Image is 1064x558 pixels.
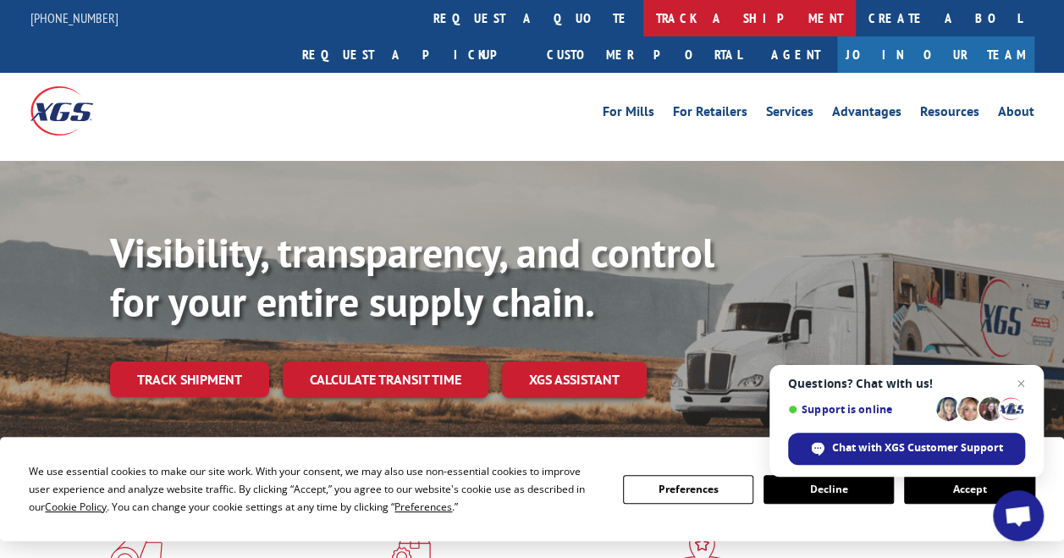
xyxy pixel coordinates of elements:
a: Customer Portal [534,36,754,73]
button: Accept [904,475,1034,504]
a: Services [766,105,813,124]
a: About [998,105,1034,124]
a: Track shipment [110,362,269,397]
span: Cookie Policy [45,500,107,514]
a: Agent [754,36,837,73]
span: Close chat [1011,373,1031,394]
div: We use essential cookies to make our site work. With your consent, we may also use non-essential ... [29,462,602,516]
button: Decline [764,475,894,504]
a: XGS ASSISTANT [502,362,647,398]
a: Join Our Team [837,36,1034,73]
div: Open chat [993,490,1044,541]
span: Questions? Chat with us! [788,377,1025,390]
a: Request a pickup [289,36,534,73]
a: [PHONE_NUMBER] [30,9,119,26]
a: Resources [920,105,979,124]
b: Visibility, transparency, and control for your entire supply chain. [110,226,714,328]
span: Support is online [788,403,930,416]
span: Preferences [394,500,452,514]
a: Calculate transit time [283,362,488,398]
a: For Retailers [673,105,747,124]
span: Chat with XGS Customer Support [832,440,1003,456]
button: Preferences [623,475,753,504]
a: Advantages [832,105,901,124]
div: Chat with XGS Customer Support [788,433,1025,465]
a: For Mills [603,105,654,124]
